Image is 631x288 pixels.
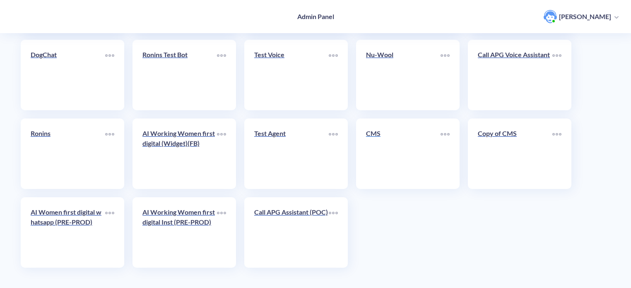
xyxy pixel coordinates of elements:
[478,128,552,179] a: Copy of CMS
[478,128,552,138] p: Copy of CMS
[544,10,557,23] img: user photo
[254,207,329,258] a: Call APG Assistant (POC)
[31,50,105,60] p: DogChat
[559,12,611,21] p: [PERSON_NAME]
[366,50,441,100] a: Nu-Wool
[142,128,217,148] p: AI Working Women first digital (Widget)(FB)
[297,12,334,20] h4: Admin Panel
[142,207,217,258] a: AI Working Women first digital Inst (PRE-PROD)
[366,50,441,60] p: Nu-Wool
[366,128,441,179] a: CMS
[31,207,105,227] p: AI Women first digital whatsapp (PRE-PROD)
[254,128,329,138] p: Test Agent
[254,50,329,100] a: Test Voice
[142,50,217,100] a: Ronins Test Bot
[31,50,105,100] a: DogChat
[478,50,552,100] a: Call APG Voice Assistant
[539,9,623,24] button: user photo[PERSON_NAME]
[31,128,105,179] a: Ronins
[142,128,217,179] a: AI Working Women first digital (Widget)(FB)
[254,50,329,60] p: Test Voice
[31,128,105,138] p: Ronins
[366,128,441,138] p: CMS
[142,207,217,227] p: AI Working Women first digital Inst (PRE-PROD)
[31,207,105,258] a: AI Women first digital whatsapp (PRE-PROD)
[142,50,217,60] p: Ronins Test Bot
[254,207,329,217] p: Call APG Assistant (POC)
[254,128,329,179] a: Test Agent
[478,50,552,60] p: Call APG Voice Assistant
